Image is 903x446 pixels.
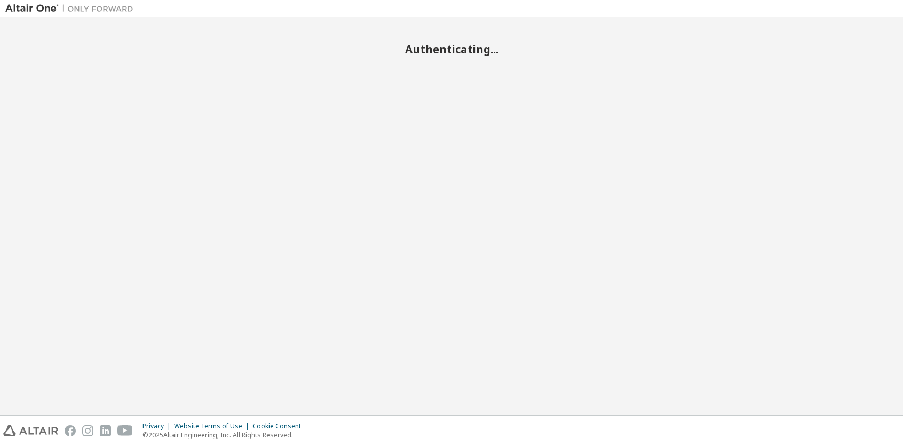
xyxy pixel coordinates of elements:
[65,425,76,436] img: facebook.svg
[142,431,307,440] p: © 2025 Altair Engineering, Inc. All Rights Reserved.
[252,422,307,431] div: Cookie Consent
[82,425,93,436] img: instagram.svg
[3,425,58,436] img: altair_logo.svg
[117,425,133,436] img: youtube.svg
[142,422,174,431] div: Privacy
[100,425,111,436] img: linkedin.svg
[5,42,898,56] h2: Authenticating...
[5,3,139,14] img: Altair One
[174,422,252,431] div: Website Terms of Use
